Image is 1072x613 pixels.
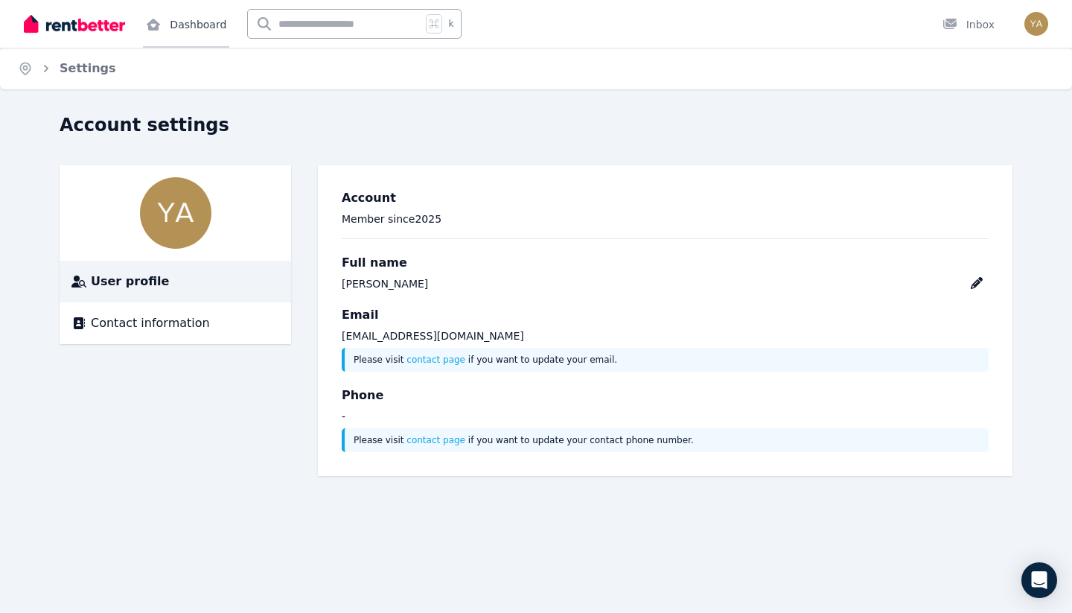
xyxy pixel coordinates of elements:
h3: Phone [342,387,989,404]
div: [PERSON_NAME] [342,276,428,291]
a: contact page [406,355,465,365]
div: Open Intercom Messenger [1021,562,1057,598]
img: Yash Mittal [140,177,211,249]
p: Please visit if you want to update your email. [354,354,980,366]
p: Member since 2025 [342,212,989,226]
h1: Account settings [60,113,229,137]
h3: Account [342,189,989,207]
a: Settings [60,61,116,75]
img: RentBetter [24,13,125,35]
a: User profile [71,273,279,290]
span: Contact information [91,314,210,332]
img: Yash Mittal [1024,12,1048,36]
a: Contact information [71,314,279,332]
h3: Full name [342,254,989,272]
span: k [448,18,453,30]
p: [EMAIL_ADDRESS][DOMAIN_NAME] [342,328,989,343]
p: - [342,409,989,424]
p: Please visit if you want to update your contact phone number. [354,434,980,446]
div: Inbox [942,17,995,32]
h3: Email [342,306,989,324]
span: User profile [91,273,169,290]
a: contact page [406,435,465,445]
